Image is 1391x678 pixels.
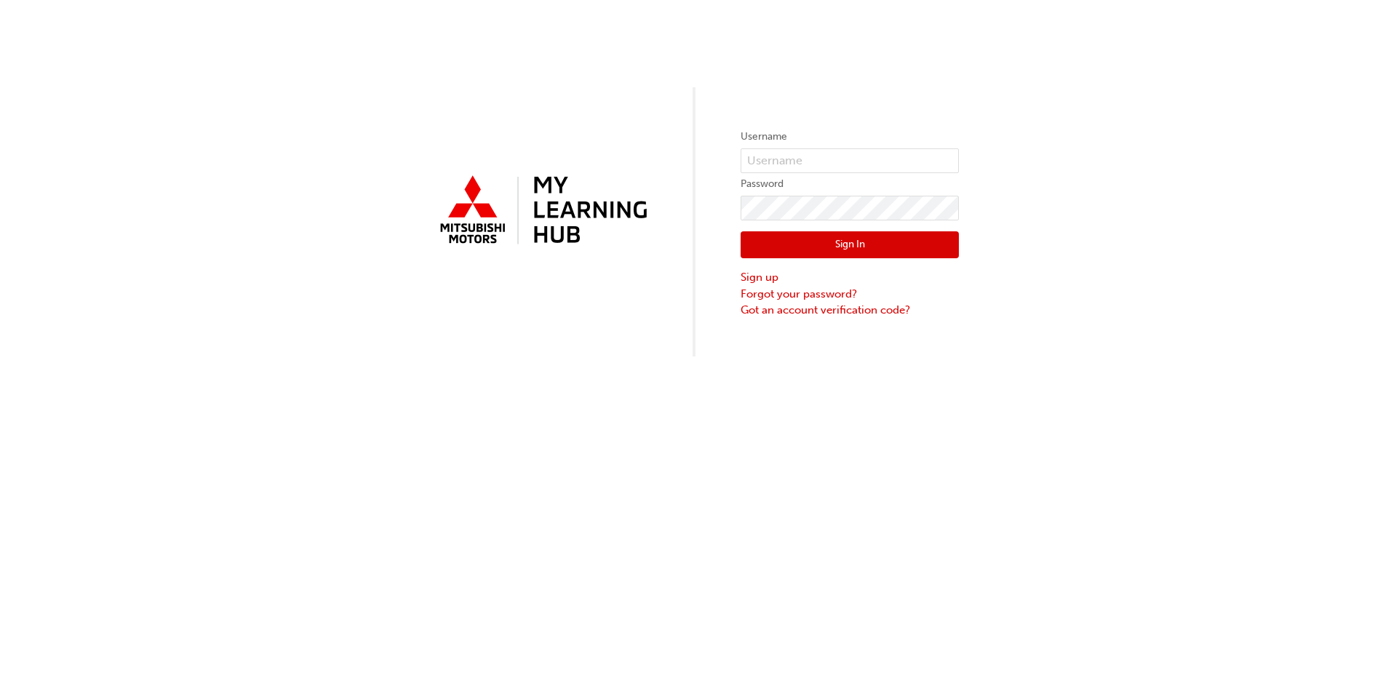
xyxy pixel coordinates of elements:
label: Password [741,175,959,193]
input: Username [741,148,959,173]
img: mmal [432,169,650,252]
a: Got an account verification code? [741,302,959,319]
a: Forgot your password? [741,286,959,303]
button: Sign In [741,231,959,259]
a: Sign up [741,269,959,286]
label: Username [741,128,959,145]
